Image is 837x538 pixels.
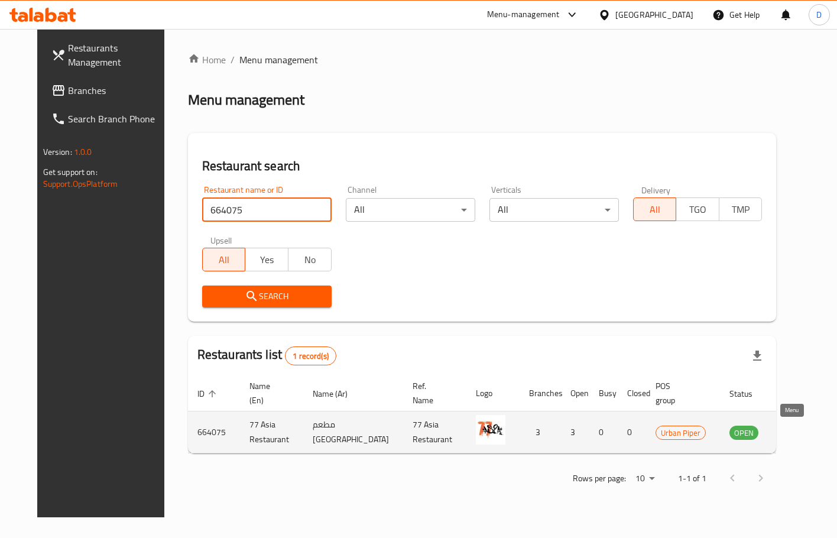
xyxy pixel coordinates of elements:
th: Busy [589,375,618,411]
th: Open [561,375,589,411]
span: Name (Ar) [313,387,363,401]
span: ID [197,387,220,401]
th: Branches [520,375,561,411]
button: TMP [719,197,763,221]
span: All [638,201,672,218]
div: All [489,198,619,222]
span: POS group [656,379,706,407]
span: No [293,251,327,268]
th: Closed [618,375,646,411]
button: Yes [245,248,288,271]
td: 0 [618,411,646,453]
span: 1.0.0 [74,144,92,160]
div: Menu-management [487,8,560,22]
span: Urban Piper [656,426,705,440]
span: Search [212,289,322,304]
span: Search Branch Phone [68,112,167,126]
span: All [207,251,241,268]
div: Total records count [285,346,336,365]
th: Logo [466,375,520,411]
span: TGO [681,201,715,218]
span: Name (En) [249,379,289,407]
td: 0 [589,411,618,453]
h2: Menu management [188,90,304,109]
span: Menu management [239,53,318,67]
span: Yes [250,251,284,268]
div: All [346,198,475,222]
a: Support.OpsPlatform [43,176,118,192]
p: 1-1 of 1 [678,471,706,486]
button: Search [202,286,332,307]
p: Rows per page: [573,471,626,486]
table: enhanced table [188,375,823,453]
nav: breadcrumb [188,53,777,67]
span: Ref. Name [413,379,452,407]
label: Delivery [641,186,671,194]
span: Branches [68,83,167,98]
td: 664075 [188,411,240,453]
span: 1 record(s) [286,351,336,362]
span: TMP [724,201,758,218]
span: Status [729,387,768,401]
h2: Restaurants list [197,346,336,365]
a: Restaurants Management [42,34,177,76]
img: 77 Asia Restaurant [476,415,505,445]
h2: Restaurant search [202,157,763,175]
a: Search Branch Phone [42,105,177,133]
label: Upsell [210,236,232,244]
td: 77 Asia Restaurant [240,411,303,453]
td: 3 [520,411,561,453]
button: All [633,197,677,221]
button: All [202,248,246,271]
td: مطعم [GEOGRAPHIC_DATA] [303,411,403,453]
div: Export file [743,342,771,370]
a: Home [188,53,226,67]
li: / [231,53,235,67]
span: Restaurants Management [68,41,167,69]
span: Get support on: [43,164,98,180]
td: 3 [561,411,589,453]
div: Rows per page: [631,470,659,488]
a: Branches [42,76,177,105]
span: Version: [43,144,72,160]
span: OPEN [729,426,758,440]
input: Search for restaurant name or ID.. [202,198,332,222]
td: 77 Asia Restaurant [403,411,466,453]
button: No [288,248,332,271]
span: D [816,8,822,21]
button: TGO [676,197,719,221]
div: [GEOGRAPHIC_DATA] [615,8,693,21]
